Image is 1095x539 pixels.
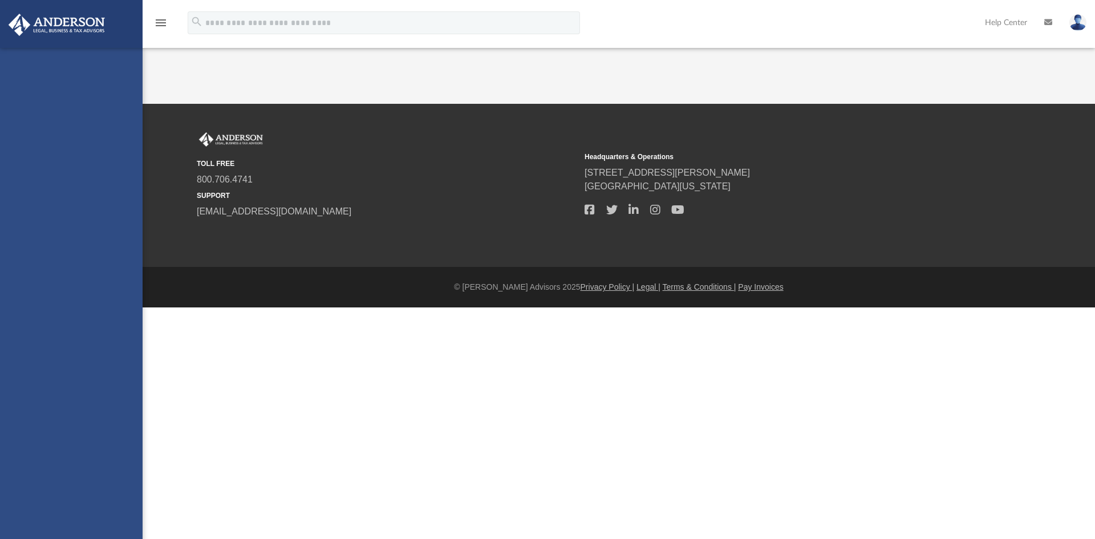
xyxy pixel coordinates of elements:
a: Pay Invoices [738,282,783,291]
a: [STREET_ADDRESS][PERSON_NAME] [585,168,750,177]
i: menu [154,16,168,30]
img: User Pic [1069,14,1086,31]
a: 800.706.4741 [197,175,253,184]
i: search [190,15,203,28]
small: Headquarters & Operations [585,152,964,162]
small: SUPPORT [197,191,577,201]
small: TOLL FREE [197,159,577,169]
a: [GEOGRAPHIC_DATA][US_STATE] [585,181,731,191]
img: Anderson Advisors Platinum Portal [5,14,108,36]
div: © [PERSON_NAME] Advisors 2025 [143,281,1095,293]
img: Anderson Advisors Platinum Portal [197,132,265,147]
a: Privacy Policy | [581,282,635,291]
a: Legal | [636,282,660,291]
a: [EMAIL_ADDRESS][DOMAIN_NAME] [197,206,351,216]
a: Terms & Conditions | [663,282,736,291]
a: menu [154,22,168,30]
